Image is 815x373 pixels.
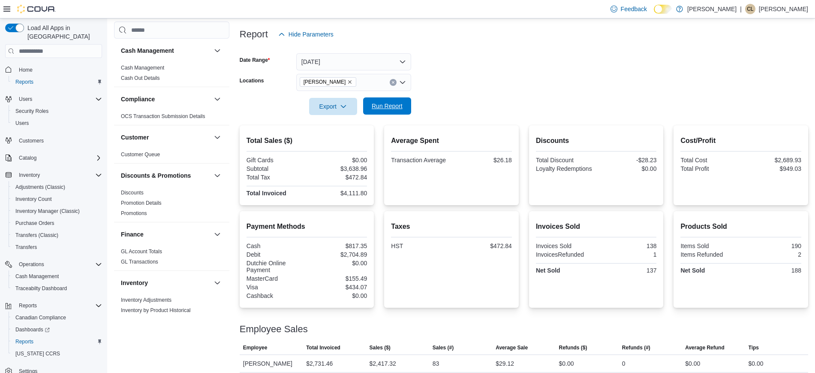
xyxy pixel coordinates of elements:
[9,76,105,88] button: Reports
[12,182,102,192] span: Adjustments (Classic)
[19,172,40,179] span: Inventory
[12,283,70,294] a: Traceabilty Dashboard
[536,221,657,232] h2: Invoices Sold
[598,251,657,258] div: 1
[9,348,105,360] button: [US_STATE] CCRS
[212,229,223,240] button: Finance
[121,259,158,265] a: GL Transactions
[121,230,144,239] h3: Finance
[12,118,102,128] span: Users
[680,251,739,258] div: Items Refunded
[114,63,229,87] div: Cash Management
[536,243,595,249] div: Invoices Sold
[559,344,587,351] span: Refunds ($)
[121,248,162,255] span: GL Account Totals
[121,279,211,287] button: Inventory
[12,324,102,335] span: Dashboards
[212,132,223,143] button: Customer
[433,344,454,351] span: Sales (#)
[15,153,40,163] button: Catalog
[309,284,367,291] div: $434.07
[121,210,147,217] span: Promotions
[743,267,801,274] div: 188
[654,5,672,14] input: Dark Mode
[390,79,397,86] button: Clear input
[372,102,403,110] span: Run Report
[12,283,102,294] span: Traceabilty Dashboard
[453,243,512,249] div: $472.84
[15,300,102,311] span: Reports
[9,181,105,193] button: Adjustments (Classic)
[749,344,759,351] span: Tips
[598,243,657,249] div: 138
[15,170,102,180] span: Inventory
[12,182,69,192] a: Adjustments (Classic)
[121,258,158,265] span: GL Transactions
[15,196,52,203] span: Inventory Count
[15,350,60,357] span: [US_STATE] CCRS
[12,206,102,216] span: Inventory Manager (Classic)
[247,190,286,197] strong: Total Invoiced
[247,174,305,181] div: Total Tax
[309,260,367,267] div: $0.00
[121,230,211,239] button: Finance
[598,165,657,172] div: $0.00
[9,312,105,324] button: Canadian Compliance
[680,267,705,274] strong: Net Sold
[9,270,105,282] button: Cash Management
[15,244,37,251] span: Transfers
[15,259,102,270] span: Operations
[622,358,626,369] div: 0
[9,105,105,117] button: Security Roles
[9,205,105,217] button: Inventory Manager (Classic)
[114,111,229,125] div: Compliance
[121,113,205,119] a: OCS Transaction Submission Details
[121,318,174,324] a: Inventory Count Details
[121,279,148,287] h3: Inventory
[2,134,105,147] button: Customers
[121,171,211,180] button: Discounts & Promotions
[743,165,801,172] div: $949.03
[12,271,62,282] a: Cash Management
[243,344,268,351] span: Employee
[309,275,367,282] div: $155.49
[15,64,102,75] span: Home
[12,337,102,347] span: Reports
[2,258,105,270] button: Operations
[121,75,160,81] a: Cash Out Details
[743,251,801,258] div: 2
[19,137,44,144] span: Customers
[2,63,105,76] button: Home
[12,349,102,359] span: Washington CCRS
[121,190,144,196] a: Discounts
[121,200,162,206] a: Promotion Details
[747,4,753,14] span: CL
[19,261,44,268] span: Operations
[687,4,737,14] p: [PERSON_NAME]
[9,324,105,336] a: Dashboards
[240,324,308,334] h3: Employee Sales
[15,94,36,104] button: Users
[9,336,105,348] button: Reports
[12,349,63,359] a: [US_STATE] CCRS
[9,117,105,129] button: Users
[559,358,574,369] div: $0.00
[15,170,43,180] button: Inventory
[121,46,211,55] button: Cash Management
[15,120,29,127] span: Users
[369,344,390,351] span: Sales ($)
[685,358,700,369] div: $0.00
[680,136,801,146] h2: Cost/Profit
[240,29,268,39] h3: Report
[24,24,102,41] span: Load All Apps in [GEOGRAPHIC_DATA]
[598,267,657,274] div: 137
[12,242,40,252] a: Transfers
[121,64,164,71] span: Cash Management
[121,95,211,103] button: Compliance
[309,251,367,258] div: $2,704.89
[121,249,162,255] a: GL Account Totals
[621,5,647,13] span: Feedback
[309,174,367,181] div: $472.84
[680,157,739,164] div: Total Cost
[12,106,52,116] a: Security Roles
